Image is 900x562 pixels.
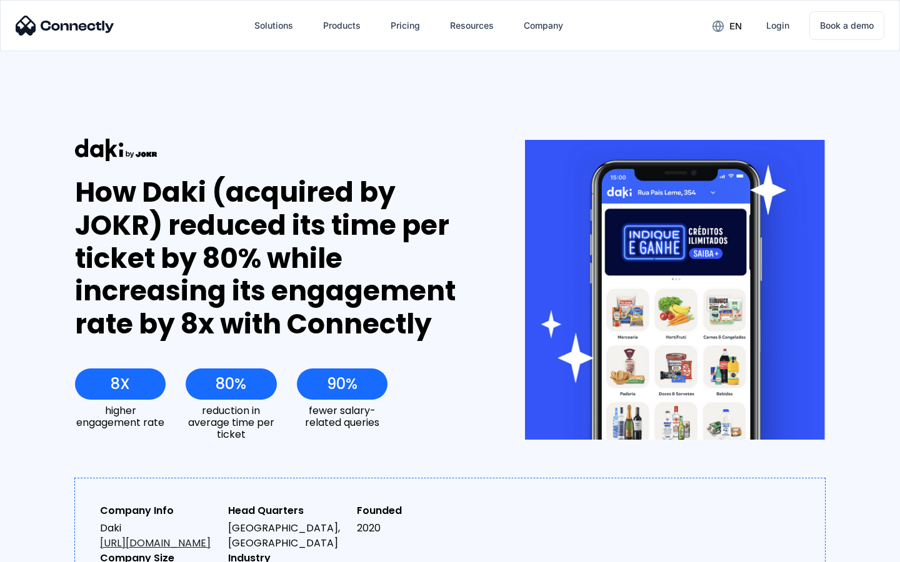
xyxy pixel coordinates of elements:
div: 8X [111,375,130,393]
div: fewer salary-related queries [297,405,387,428]
div: Pricing [391,17,420,34]
div: Head Quarters [228,503,346,518]
img: Connectly Logo [16,16,114,36]
div: Resources [450,17,494,34]
div: 80% [216,375,246,393]
aside: Language selected: English [12,540,75,558]
div: Login [766,17,789,34]
div: higher engagement rate [75,405,166,428]
a: Login [756,11,799,41]
div: Daki [100,521,218,551]
div: en [729,17,742,35]
div: Solutions [254,17,293,34]
div: 90% [327,375,357,393]
ul: Language list [25,540,75,558]
a: Book a demo [809,11,884,40]
div: Founded [357,503,475,518]
div: Products [323,17,361,34]
div: Company [524,17,563,34]
div: [GEOGRAPHIC_DATA], [GEOGRAPHIC_DATA] [228,521,346,551]
div: 2020 [357,521,475,536]
a: Pricing [381,11,430,41]
div: reduction in average time per ticket [186,405,276,441]
div: Company Info [100,503,218,518]
a: [URL][DOMAIN_NAME] [100,536,211,550]
div: How Daki (acquired by JOKR) reduced its time per ticket by 80% while increasing its engagement ra... [75,176,479,341]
